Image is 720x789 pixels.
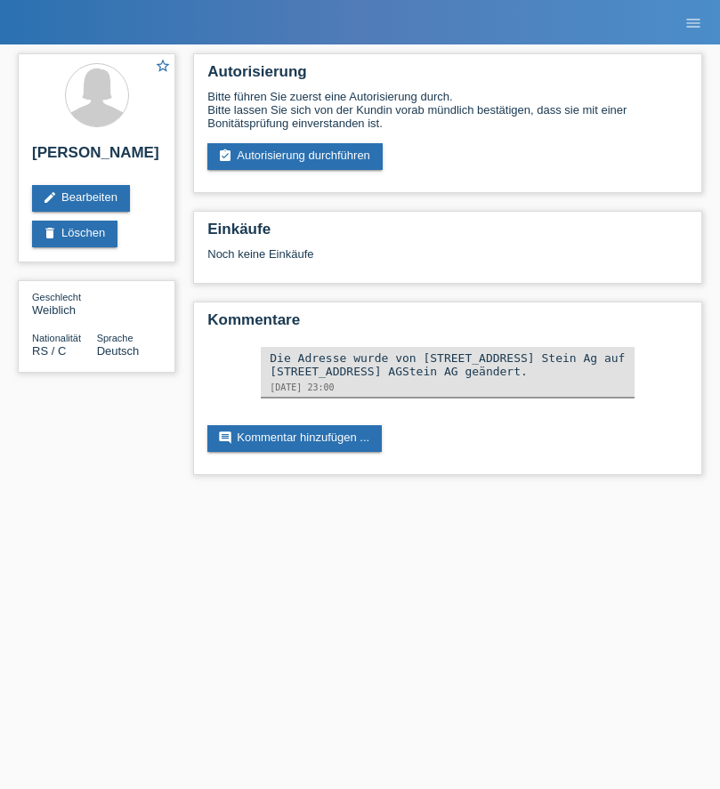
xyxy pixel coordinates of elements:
[32,185,130,212] a: editBearbeiten
[207,90,688,130] div: Bitte führen Sie zuerst eine Autorisierung durch. Bitte lassen Sie sich von der Kundin vorab münd...
[32,333,81,343] span: Nationalität
[207,63,688,90] h2: Autorisierung
[32,290,97,317] div: Weiblich
[207,143,383,170] a: assignment_turned_inAutorisierung durchführen
[676,17,711,28] a: menu
[97,333,133,343] span: Sprache
[270,351,626,378] div: Die Adresse wurde von [STREET_ADDRESS] Stein Ag auf [STREET_ADDRESS] AGStein AG geändert.
[207,247,688,274] div: Noch keine Einkäufe
[43,226,57,240] i: delete
[207,425,382,452] a: commentKommentar hinzufügen ...
[207,221,688,247] h2: Einkäufe
[32,344,66,358] span: Serbien / C / 05.02.1995
[155,58,171,76] a: star_border
[218,431,232,445] i: comment
[155,58,171,74] i: star_border
[207,311,688,338] h2: Kommentare
[43,190,57,205] i: edit
[684,14,702,32] i: menu
[32,221,117,247] a: deleteLöschen
[32,144,161,171] h2: [PERSON_NAME]
[270,382,626,392] div: [DATE] 23:00
[97,344,140,358] span: Deutsch
[32,292,81,302] span: Geschlecht
[218,149,232,163] i: assignment_turned_in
